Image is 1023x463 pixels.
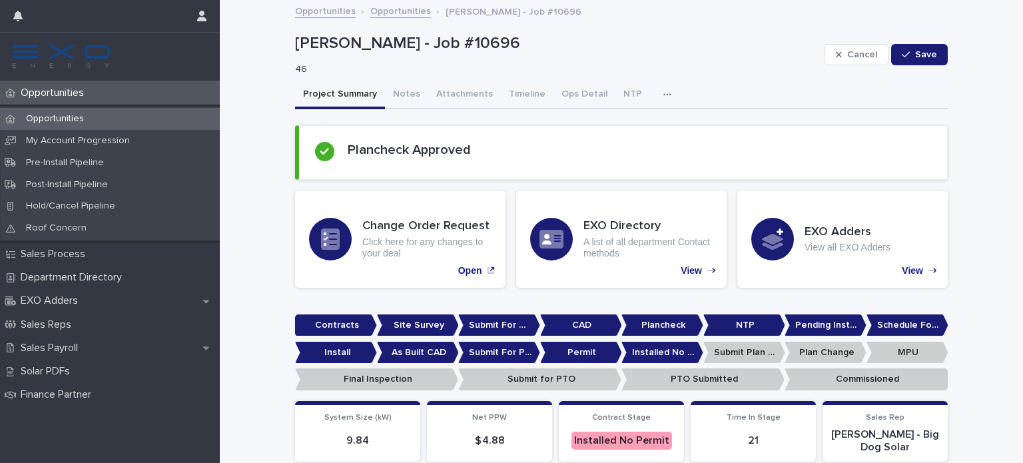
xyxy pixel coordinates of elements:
span: Save [915,50,937,59]
button: Save [891,44,948,65]
p: Submit For CAD [458,314,540,336]
span: Time In Stage [727,414,781,422]
p: Opportunities [15,113,95,125]
h3: EXO Adders [805,225,890,240]
p: View [681,265,702,276]
p: Open [458,265,482,276]
h2: Plancheck Approved [348,142,471,158]
span: System Size (kW) [324,414,392,422]
p: Contracts [295,314,377,336]
p: Installed No Permit [621,342,703,364]
p: Sales Reps [15,318,82,331]
p: Finance Partner [15,388,102,401]
p: Pending Install Task [785,314,866,336]
a: View [737,191,948,288]
p: Site Survey [377,314,459,336]
p: 9.84 [303,434,412,447]
p: Plan Change [785,342,866,364]
button: NTP [615,81,650,109]
p: Department Directory [15,271,133,284]
p: 21 [699,434,808,447]
p: Plancheck [621,314,703,336]
p: As Built CAD [377,342,459,364]
p: 46 [295,64,814,75]
p: Install [295,342,377,364]
button: Project Summary [295,81,385,109]
a: Opportunities [370,3,431,18]
p: EXO Adders [15,294,89,307]
p: CAD [540,314,622,336]
p: Pre-Install Pipeline [15,157,115,169]
p: Hold/Cancel Pipeline [15,201,126,212]
p: [PERSON_NAME] - Job #10696 [446,3,581,18]
img: FKS5r6ZBThi8E5hshIGi [11,43,112,70]
a: Open [295,191,506,288]
p: Schedule For Install [866,314,948,336]
div: Installed No Permit [571,432,672,450]
button: Notes [385,81,428,109]
p: Submit For Permit [458,342,540,364]
span: Contract Stage [592,414,651,422]
p: Final Inspection [295,368,458,390]
p: Solar PDFs [15,365,81,378]
h3: EXO Directory [583,219,713,234]
button: Attachments [428,81,501,109]
p: Permit [540,342,622,364]
p: Opportunities [15,87,95,99]
p: View [902,265,923,276]
p: Submit Plan Change [703,342,785,364]
a: View [516,191,727,288]
p: [PERSON_NAME] - Job #10696 [295,34,819,53]
p: A list of all department Contact methods [583,236,713,259]
span: Net PPW [472,414,507,422]
p: $ 4.88 [435,434,544,447]
p: [PERSON_NAME] - Big Dog Solar [831,428,940,454]
button: Cancel [825,44,888,65]
h3: Change Order Request [362,219,492,234]
p: Sales Payroll [15,342,89,354]
p: Commissioned [785,368,948,390]
p: My Account Progression [15,135,141,147]
button: Ops Detail [553,81,615,109]
p: Submit for PTO [458,368,621,390]
p: MPU [866,342,948,364]
span: Sales Rep [866,414,904,422]
a: Opportunities [295,3,356,18]
p: Post-Install Pipeline [15,179,119,191]
p: View all EXO Adders [805,242,890,253]
span: Cancel [847,50,877,59]
p: Roof Concern [15,223,97,234]
p: NTP [703,314,785,336]
p: Sales Process [15,248,96,260]
p: Click here for any changes to your deal [362,236,492,259]
p: PTO Submitted [621,368,785,390]
button: Timeline [501,81,553,109]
